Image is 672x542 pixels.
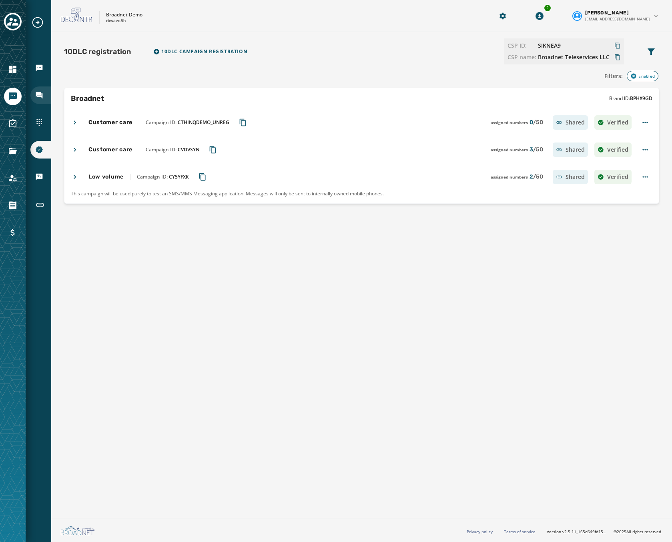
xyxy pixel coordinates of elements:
button: Copy Campaign ID to clipboard [236,115,250,130]
div: Shared [553,143,588,157]
span: assigned numbers [491,173,528,181]
button: User settings [569,6,662,25]
button: Manage global settings [495,9,510,23]
span: / 50 [533,119,543,126]
span: 2 [530,173,543,181]
button: Download Menu [532,9,547,23]
span: Campaign ID: [146,119,229,126]
a: Navigate to Surveys [4,115,22,132]
button: Copy Campaign ID to clipboard [195,170,210,184]
span: Brand ID: [609,95,652,102]
div: Shared [553,115,588,130]
a: Navigate to Short Links [30,195,51,215]
a: Terms of service [504,529,536,534]
span: This campaign will be used purely to test an SMS/MMS Messaging application. Messages will only be... [71,191,652,197]
span: Campaign ID: [146,147,199,153]
div: Shared [553,170,588,184]
span: 0 [530,118,543,126]
a: Navigate to Account [4,169,22,187]
span: SIKNEA9 [538,42,561,50]
div: 2 [544,4,552,12]
span: Filters: [604,72,623,80]
button: Import TCR Campaign [150,45,251,58]
span: Broadnet Teleservices LLC [538,53,610,61]
h2: Broadnet [71,93,104,104]
span: Version [547,529,607,535]
a: Navigate to Billing [4,224,22,241]
button: Copy Campaign ID to clipboard [206,143,220,157]
a: Navigate to Files [4,142,22,160]
a: Navigate to Orders [4,197,22,214]
button: Toggle account select drawer [4,13,22,30]
span: assigned numbers [491,118,528,126]
div: Enabled [627,71,658,81]
span: [PERSON_NAME] [585,10,629,16]
button: Filters menu [643,44,659,60]
span: assigned numbers [491,146,528,154]
span: CTHINQDEMO_UNREG [178,119,229,126]
a: Privacy policy [467,529,493,534]
span: CY5YFXK [169,173,189,180]
button: Expand sub nav menu [31,16,50,29]
span: 10DLC Campaign registration [161,48,247,55]
button: Copy CSP Name to clipboard [614,53,621,61]
a: Navigate to Messaging [4,88,22,105]
h4: Low volume [88,173,124,181]
div: Verified [594,143,632,157]
span: Campaign ID: [137,174,189,180]
span: / 50 [533,173,543,180]
a: Navigate to Sending Numbers [30,114,51,131]
span: CSP name: [508,53,536,61]
a: Navigate to Keywords & Responders [30,168,51,186]
a: Navigate to Broadcasts [30,59,51,77]
span: CVDVSYN [178,146,199,153]
div: Verified [594,115,632,130]
p: Broadnet Demo [106,12,142,18]
p: rbwave8h [106,18,126,24]
span: v2.5.11_165d649fd1592c218755210ebffa1e5a55c3084e [562,529,607,535]
a: Navigate to Inbox [30,86,51,104]
span: [EMAIL_ADDRESS][DOMAIN_NAME] [585,16,650,22]
button: Copy CSP ID [538,42,610,50]
a: Navigate to 10DLC Registration [30,141,51,159]
a: Navigate to Home [4,60,22,78]
button: Copy CSP Name [538,53,610,61]
h4: Customer care [88,118,132,126]
span: CSP ID: [508,42,536,50]
span: / 50 [533,146,543,153]
button: Copy CSP ID to clipboard [614,42,621,50]
span: BPHX9GD [630,95,652,102]
h1: 10DLC registration [64,46,131,57]
span: 3 [530,146,543,154]
div: Verified [594,170,632,184]
span: © 2025 All rights reserved. [614,529,662,534]
h4: Customer care [88,146,132,154]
